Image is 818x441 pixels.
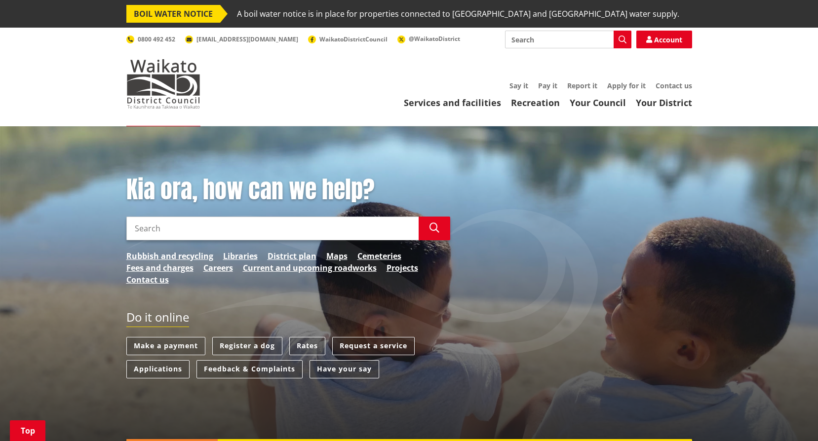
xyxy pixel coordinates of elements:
a: @WaikatoDistrict [397,35,460,43]
span: WaikatoDistrictCouncil [319,35,388,43]
a: Apply for it [607,81,646,90]
a: Maps [326,250,348,262]
h2: Do it online [126,310,189,328]
a: Current and upcoming roadworks [243,262,377,274]
a: Pay it [538,81,557,90]
a: Applications [126,360,190,378]
input: Search input [126,217,419,240]
a: WaikatoDistrictCouncil [308,35,388,43]
a: Say it [509,81,528,90]
span: 0800 492 452 [138,35,175,43]
a: [EMAIL_ADDRESS][DOMAIN_NAME] [185,35,298,43]
a: District plan [268,250,316,262]
a: Top [10,420,45,441]
a: Account [636,31,692,48]
a: Feedback & Complaints [196,360,303,378]
a: Your Council [570,97,626,109]
a: Your District [636,97,692,109]
a: Rubbish and recycling [126,250,213,262]
a: Services and facilities [404,97,501,109]
a: Cemeteries [357,250,401,262]
span: BOIL WATER NOTICE [126,5,220,23]
img: Waikato District Council - Te Kaunihera aa Takiwaa o Waikato [126,59,200,109]
a: Libraries [223,250,258,262]
a: Recreation [511,97,560,109]
a: Request a service [332,337,415,355]
a: Report it [567,81,597,90]
span: @WaikatoDistrict [409,35,460,43]
a: Projects [387,262,418,274]
h1: Kia ora, how can we help? [126,176,450,204]
a: Contact us [656,81,692,90]
a: Register a dog [212,337,282,355]
a: Have your say [310,360,379,378]
span: A boil water notice is in place for properties connected to [GEOGRAPHIC_DATA] and [GEOGRAPHIC_DAT... [237,5,679,23]
input: Search input [505,31,631,48]
a: Rates [289,337,325,355]
a: Make a payment [126,337,205,355]
a: 0800 492 452 [126,35,175,43]
a: Fees and charges [126,262,194,274]
span: [EMAIL_ADDRESS][DOMAIN_NAME] [196,35,298,43]
a: Contact us [126,274,169,286]
a: Careers [203,262,233,274]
